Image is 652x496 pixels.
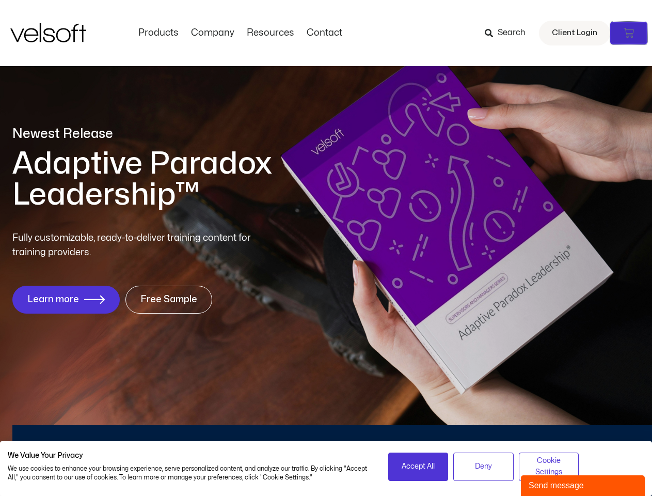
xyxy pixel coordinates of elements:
[485,24,533,42] a: Search
[475,461,492,472] span: Deny
[300,27,348,39] a: ContactMenu Toggle
[552,26,597,40] span: Client Login
[526,455,573,478] span: Cookie Settings
[521,473,647,496] iframe: chat widget
[498,26,526,40] span: Search
[8,451,373,460] h2: We Value Your Privacy
[388,453,449,481] button: Accept all cookies
[125,286,212,314] a: Free Sample
[12,125,389,143] p: Newest Release
[8,464,373,482] p: We use cookies to enhance your browsing experience, serve personalized content, and analyze our t...
[453,453,514,481] button: Deny all cookies
[12,231,269,260] p: Fully customizable, ready-to-deliver training content for training providers.
[241,27,300,39] a: ResourcesMenu Toggle
[539,21,610,45] a: Client Login
[132,27,185,39] a: ProductsMenu Toggle
[12,286,120,314] a: Learn more
[27,295,79,305] span: Learn more
[519,453,579,481] button: Adjust cookie preferences
[140,295,197,305] span: Free Sample
[402,461,435,472] span: Accept All
[12,148,389,210] h1: Adaptive Paradox Leadership™
[132,27,348,39] nav: Menu
[185,27,241,39] a: CompanyMenu Toggle
[10,23,86,42] img: Velsoft Training Materials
